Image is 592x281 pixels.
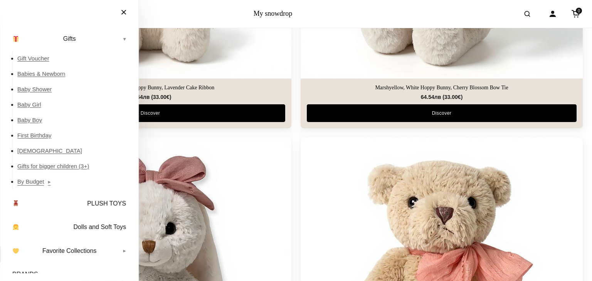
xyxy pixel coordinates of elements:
[153,94,170,100] span: 33.00
[166,94,170,100] span: €
[13,248,19,254] img: 💛
[13,200,19,206] img: 🧸
[129,94,150,100] span: 64.54
[17,97,131,112] a: Baby Girl
[254,10,293,17] a: My snowdrop
[434,94,441,100] span: лв
[17,143,131,159] a: [DEMOGRAPHIC_DATA]
[8,241,131,261] a: Favorite Collections
[15,85,285,91] a: Marshyellow, White Hoppy Bunny, Lavender Cake Ribbon
[13,224,19,230] img: 👧
[17,66,131,82] a: Babies & Newborn
[8,29,131,49] a: Gifts
[17,159,131,174] a: Gifts for bigger children (3+)
[458,94,461,100] span: €
[8,194,131,213] a: PLUSH TOYS
[516,3,538,25] button: Open search
[576,8,582,14] span: 0
[442,94,462,100] span: ( )
[544,5,561,22] a: Account
[307,104,577,122] a: Discover Marshyellow, White Hoppy Bunny, Cherry Blossom Bow Tie
[307,85,577,91] a: Marshyellow, White Hoppy Bunny, Cherry Blossom Bow Tie
[8,217,131,237] a: Dolls and Soft Toys
[151,94,171,100] span: ( )
[567,5,584,22] a: Cart
[444,94,461,100] span: 33.00
[17,82,131,97] a: Baby Shower
[143,94,150,100] span: лв
[17,128,131,143] a: First Birthday
[17,51,131,66] a: Gift Voucher
[17,174,131,189] a: By Budget
[13,36,19,42] img: 🎁
[113,4,135,21] button: Close menu
[15,104,285,122] a: Discover Marshyellow, White Hoppy Bunny, Lavender Cake Ribbon
[421,94,441,100] span: 64.54
[17,112,131,128] a: Baby Boy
